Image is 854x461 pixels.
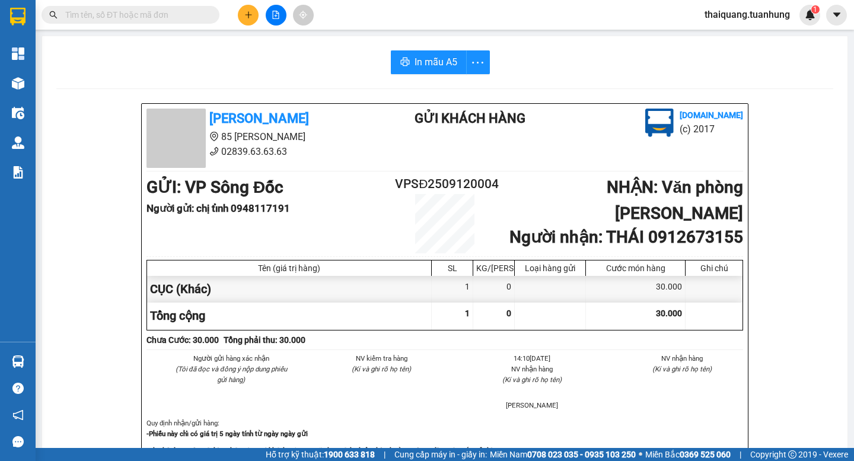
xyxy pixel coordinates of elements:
span: | [384,448,385,461]
span: Tổng cộng [150,309,205,323]
button: aim [293,5,314,26]
div: 1 [432,276,473,303]
div: Tên (giá trị hàng) [150,263,428,273]
span: printer [400,57,410,68]
li: Người gửi hàng xác nhận [170,353,292,364]
img: logo-vxr [10,8,26,26]
i: (Kí và ghi rõ họ tên) [352,365,411,373]
button: file-add [266,5,286,26]
span: message [12,436,24,447]
span: In mẫu A5 [415,55,457,69]
li: 02839.63.63.63 [146,144,367,159]
button: caret-down [826,5,847,26]
b: [DOMAIN_NAME] [680,110,743,120]
span: search [49,11,58,19]
span: Miền Nam [490,448,636,461]
span: question-circle [12,383,24,394]
span: 0 [506,309,511,318]
div: CỤC (Khác) [147,276,432,303]
img: icon-new-feature [805,9,815,20]
div: Ghi chú [689,263,740,273]
span: file-add [272,11,280,19]
span: more [467,55,489,70]
b: [PERSON_NAME] [209,111,309,126]
img: warehouse-icon [12,355,24,368]
b: Chưa Cước : 30.000 [146,335,219,345]
img: warehouse-icon [12,136,24,149]
img: dashboard-icon [12,47,24,60]
strong: -Phiếu này chỉ có giá trị 5 ngày tính từ ngày ngày gửi [146,430,308,438]
strong: 0708 023 035 - 0935 103 250 [527,450,636,459]
span: notification [12,409,24,421]
span: copyright [788,450,796,459]
div: 0 [473,276,515,303]
span: environment [209,132,219,141]
span: phone [209,147,219,156]
b: GỬI : VP Sông Đốc [146,177,283,197]
button: more [466,50,490,74]
img: warehouse-icon [12,107,24,119]
span: Cung cấp máy in - giấy in: [394,448,487,461]
span: Hỗ trợ kỹ thuật: [266,448,375,461]
div: Cước món hàng [589,263,682,273]
span: | [740,448,741,461]
span: thaiquang.tuanhung [695,7,799,22]
span: 1 [813,5,817,14]
i: (Kí và ghi rõ họ tên) [502,376,562,384]
span: caret-down [831,9,842,20]
b: Tổng phải thu: 30.000 [224,335,305,345]
input: Tìm tên, số ĐT hoặc mã đơn [65,8,205,21]
div: KG/[PERSON_NAME] [476,263,511,273]
li: 14:10[DATE] [471,353,593,364]
strong: -Khi thất lạc, mất mát hàng hóa của quý khách, công ty sẽ chịu trách nhiệm bồi thường gấp 10 lần ... [146,447,502,455]
b: Người gửi : chị tỉnh 0948117191 [146,202,290,214]
li: [PERSON_NAME] [471,400,593,411]
img: logo.jpg [645,109,674,137]
strong: 0369 525 060 [680,450,731,459]
li: NV kiểm tra hàng [321,353,443,364]
span: aim [299,11,307,19]
img: solution-icon [12,166,24,179]
sup: 1 [811,5,820,14]
i: (Kí và ghi rõ họ tên) [652,365,712,373]
b: Gửi khách hàng [415,111,525,126]
span: ⚪️ [639,452,642,457]
img: warehouse-icon [12,77,24,90]
li: NV nhận hàng [471,364,593,374]
button: printerIn mẫu A5 [391,50,467,74]
span: plus [244,11,253,19]
b: Người nhận : THÁI 0912673155 [509,227,743,247]
i: (Tôi đã đọc và đồng ý nộp dung phiếu gửi hàng) [176,365,287,384]
strong: 1900 633 818 [324,450,375,459]
li: (c) 2017 [680,122,743,136]
li: NV nhận hàng [622,353,744,364]
span: 1 [465,309,470,318]
div: Loại hàng gửi [518,263,582,273]
div: SL [435,263,470,273]
div: 30.000 [586,276,686,303]
button: plus [238,5,259,26]
li: 85 [PERSON_NAME] [146,129,367,144]
span: 30.000 [656,309,682,318]
span: Miền Bắc [645,448,731,461]
h2: VPSĐ2509120004 [395,174,495,194]
b: NHẬN : Văn phòng [PERSON_NAME] [607,177,743,223]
